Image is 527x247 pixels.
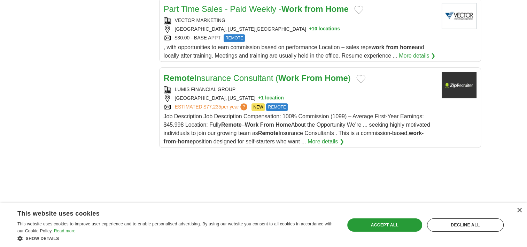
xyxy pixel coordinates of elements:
[17,222,333,233] span: This website uses cookies to improve user experience and to enable personalised advertising. By u...
[386,44,398,50] strong: from
[164,25,436,33] div: [GEOGRAPHIC_DATA], [US_STATE][GEOGRAPHIC_DATA]
[240,103,247,110] span: ?
[164,73,194,83] strong: Remote
[309,25,312,33] span: +
[325,4,349,14] strong: Home
[251,103,265,111] span: NEW
[221,122,242,128] strong: Remote
[54,229,76,233] a: Read more, opens a new window
[258,95,284,102] button: +1 location
[178,139,193,144] strong: home
[304,4,323,14] strong: from
[347,218,422,232] div: Accept all
[399,52,435,60] a: More details ❯
[266,103,287,111] span: REMOTE
[164,73,351,83] a: RemoteInsurance Consultant (Work From Home)
[281,4,302,14] strong: Work
[17,207,318,218] div: This website uses cookies
[258,95,261,102] span: +
[276,122,291,128] strong: Home
[409,130,422,136] strong: work
[164,139,176,144] strong: from
[245,122,259,128] strong: Work
[400,44,415,50] strong: home
[164,86,436,93] div: LUMIS FINANCIAL GROUP
[164,44,424,59] span: , with opportunities to earn commission based on performance Location – sales reps and locally af...
[224,34,245,42] span: REMOTE
[17,235,335,242] div: Show details
[164,113,430,144] span: Job Description Job Description Compensation: 100% Commission (1099) – Average First-Year Earning...
[356,75,365,83] button: Add to favorite jobs
[442,72,476,98] img: Company logo
[517,208,522,213] div: Close
[164,34,436,42] div: $30.00 - BASE APPT
[258,130,279,136] strong: Remote
[309,25,340,33] button: +10 locations
[301,73,322,83] strong: From
[325,73,348,83] strong: Home
[278,73,299,83] strong: Work
[26,236,59,241] span: Show details
[427,218,504,232] div: Decline all
[175,103,249,111] a: ESTIMATED:$77,235per year?
[164,95,436,102] div: [GEOGRAPHIC_DATA], [US_STATE]
[442,3,476,29] img: Vector Marketing logo
[164,4,349,14] a: Part Time Sales - Paid Weekly -Work from Home
[203,104,221,110] span: $77,235
[308,137,344,146] a: More details ❯
[260,122,274,128] strong: From
[175,17,225,23] a: VECTOR MARKETING
[371,44,384,50] strong: work
[354,6,363,14] button: Add to favorite jobs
